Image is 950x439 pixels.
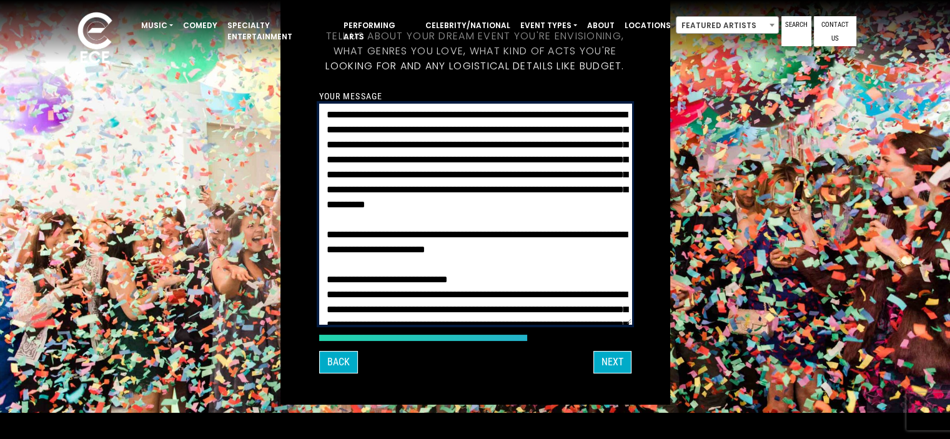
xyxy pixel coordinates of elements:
[676,17,778,34] span: Featured Artists
[676,16,779,34] span: Featured Artists
[620,15,676,36] a: Locations
[582,15,620,36] a: About
[222,15,339,47] a: Specialty Entertainment
[781,16,811,46] a: Search
[420,15,515,36] a: Celebrity/National
[136,15,178,36] a: Music
[319,351,358,373] button: Back
[814,16,856,46] a: Contact Us
[64,9,126,69] img: ece_new_logo_whitev2-1.png
[178,15,222,36] a: Comedy
[515,15,582,36] a: Event Types
[593,351,631,373] button: Next
[339,15,420,47] a: Performing Arts
[319,91,382,102] label: Your message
